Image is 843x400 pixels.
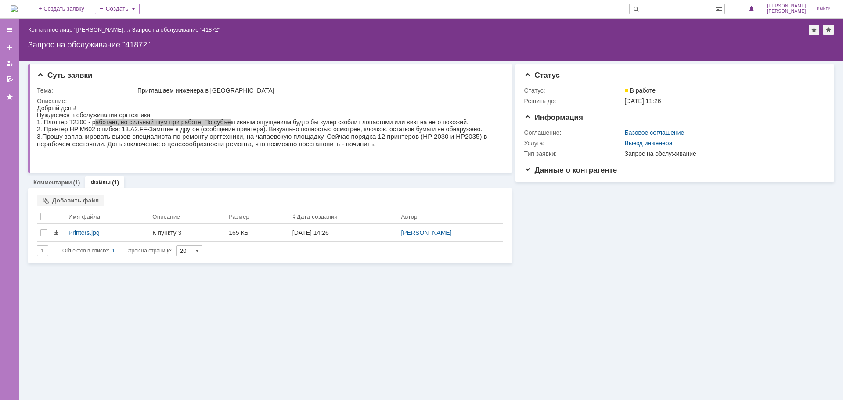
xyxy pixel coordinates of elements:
div: Описание [152,213,180,220]
div: Размер [229,213,249,220]
span: Объектов в списке: [62,248,109,254]
a: Создать заявку [3,40,17,54]
div: Соглашение: [524,129,623,136]
span: Информация [524,113,583,122]
span: [PERSON_NAME] [767,9,806,14]
a: Выезд инженера [625,140,673,147]
span: Суть заявки [37,71,92,79]
span: Статус [524,71,560,79]
a: Контактное лицо "[PERSON_NAME]… [28,26,129,33]
div: 1 [112,245,115,256]
div: [DATE] 14:26 [292,229,329,236]
div: (1) [73,179,80,186]
div: Решить до: [524,97,623,105]
th: Автор [397,209,503,224]
div: Статус: [524,87,623,94]
a: Файлы [90,179,111,186]
div: (1) [112,179,119,186]
div: Добавить в избранное [809,25,819,35]
th: Дата создания [289,209,398,224]
div: Автор [401,213,418,220]
span: Данные о контрагенте [524,166,617,174]
div: 165 КБ [229,229,285,236]
span: В работе [625,87,656,94]
div: / [28,26,132,33]
div: Printers.jpg [68,229,145,236]
a: Перейти на домашнюю страницу [11,5,18,12]
span: [DATE] 11:26 [625,97,661,105]
i: Строк на странице: [62,245,173,256]
div: Тема: [37,87,136,94]
div: Описание: [37,97,500,105]
span: Расширенный поиск [716,4,724,12]
span: [PERSON_NAME] [767,4,806,9]
img: logo [11,5,18,12]
div: Услуга: [524,140,623,147]
div: Сделать домашней страницей [823,25,834,35]
div: Запрос на обслуживание [625,150,821,157]
th: Имя файла [65,209,149,224]
div: Создать [95,4,140,14]
span: Скачать файл [53,229,60,236]
div: Приглашаем инженера в [GEOGRAPHIC_DATA] [137,87,498,94]
div: Тип заявки: [524,150,623,157]
a: Базовое соглашение [625,129,684,136]
div: Имя файла [68,213,100,220]
a: [PERSON_NAME] [401,229,451,236]
a: Комментарии [33,179,72,186]
a: Мои согласования [3,72,17,86]
div: Запрос на обслуживание "41872" [132,26,220,33]
th: Размер [225,209,289,224]
a: Мои заявки [3,56,17,70]
div: Дата создания [297,213,338,220]
div: К пункту 3 [152,229,222,236]
div: Запрос на обслуживание "41872" [28,40,834,49]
